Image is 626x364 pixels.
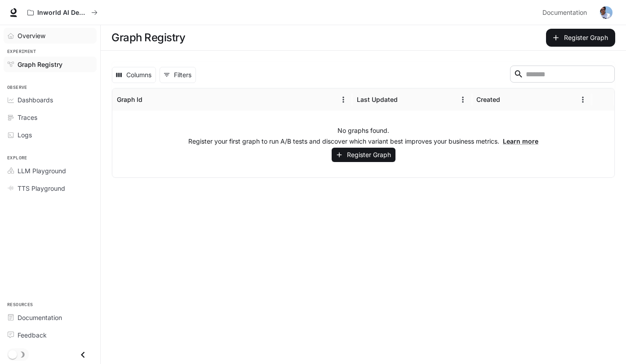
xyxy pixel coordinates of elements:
span: Overview [18,31,45,40]
span: Dark mode toggle [8,349,17,359]
button: Show filters [160,67,196,83]
span: Documentation [542,7,587,18]
button: Menu [337,93,350,106]
a: Documentation [539,4,594,22]
span: Graph Registry [18,60,62,69]
button: Select columns [112,67,156,83]
button: Menu [576,93,590,106]
a: LLM Playground [4,163,97,179]
span: Documentation [18,313,62,322]
span: Logs [18,130,32,140]
div: Search [510,66,615,84]
p: No graphs found. [337,126,389,135]
a: Graph Registry [4,57,97,72]
button: Register Graph [332,148,395,162]
img: User avatar [600,6,613,19]
button: Menu [456,93,470,106]
span: Feedback [18,330,47,340]
span: Traces [18,113,37,122]
button: All workspaces [23,4,102,22]
button: User avatar [597,4,615,22]
a: Learn more [503,137,538,145]
a: TTS Playground [4,180,97,196]
div: Graph Id [117,96,142,103]
div: Last Updated [357,96,398,103]
h1: Graph Registry [111,29,185,47]
a: Documentation [4,310,97,325]
p: Inworld AI Demos [37,9,88,17]
button: Register Graph [546,29,615,47]
a: Logs [4,127,97,143]
button: Sort [501,93,515,106]
div: Created [476,96,500,103]
span: Dashboards [18,95,53,105]
a: Feedback [4,327,97,343]
a: Overview [4,28,97,44]
span: LLM Playground [18,166,66,175]
button: Close drawer [73,346,93,364]
button: Sort [399,93,412,106]
a: Dashboards [4,92,97,108]
button: Sort [143,93,157,106]
span: TTS Playground [18,184,65,193]
a: Traces [4,110,97,125]
p: Register your first graph to run A/B tests and discover which variant best improves your business... [188,137,538,146]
